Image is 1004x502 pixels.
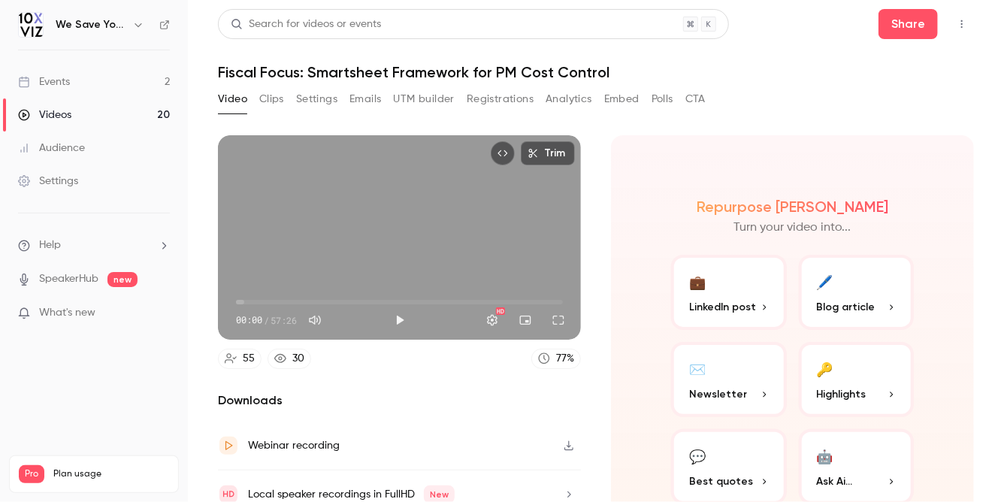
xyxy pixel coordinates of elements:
button: Share [878,9,938,39]
button: UTM builder [394,87,455,111]
span: Help [39,237,61,253]
a: SpeakerHub [39,271,98,287]
a: 55 [218,349,262,369]
div: ✉️ [689,357,706,380]
div: 🖊️ [817,270,833,293]
button: Trim [521,141,575,165]
div: Videos [18,107,71,122]
span: LinkedIn post [689,299,756,315]
h2: Downloads [218,392,581,410]
iframe: Noticeable Trigger [152,307,170,320]
span: new [107,272,138,287]
button: Clips [259,87,284,111]
div: 💬 [689,444,706,467]
button: CTA [685,87,706,111]
div: 55 [243,351,255,367]
div: HD [496,307,505,315]
span: Ask Ai... [817,473,853,489]
span: Plan usage [53,468,169,480]
span: 00:00 [236,313,262,327]
span: / [264,313,269,327]
div: Events [18,74,70,89]
button: Settings [296,87,337,111]
li: help-dropdown-opener [18,237,170,253]
div: Webinar recording [248,437,340,455]
img: We Save You Time! [19,13,43,37]
a: 30 [268,349,311,369]
span: 57:26 [271,313,297,327]
button: Full screen [543,305,573,335]
div: 00:00 [236,313,297,327]
button: Settings [477,305,507,335]
div: Settings [18,174,78,189]
h2: Repurpose [PERSON_NAME] [697,198,888,216]
button: Embed video [491,141,515,165]
a: 77% [531,349,581,369]
button: Analytics [546,87,592,111]
button: Embed [604,87,640,111]
span: Pro [19,465,44,483]
button: Emails [349,87,381,111]
button: Polls [652,87,673,111]
button: Play [385,305,415,335]
div: Audience [18,141,85,156]
button: Turn on miniplayer [510,305,540,335]
div: 💼 [689,270,706,293]
h6: We Save You Time! [56,17,126,32]
span: What's new [39,305,95,321]
span: Best quotes [689,473,753,489]
button: Top Bar Actions [950,12,974,36]
div: 🔑 [817,357,833,380]
div: Search for videos or events [231,17,381,32]
button: 🔑Highlights [799,342,915,417]
span: Newsletter [689,386,747,402]
span: Blog article [817,299,875,315]
span: Highlights [817,386,866,402]
button: Video [218,87,247,111]
button: Mute [300,305,330,335]
div: 77 % [556,351,574,367]
button: 🖊️Blog article [799,255,915,330]
h1: Fiscal Focus: Smartsheet Framework for PM Cost Control [218,63,974,81]
div: 🤖 [817,444,833,467]
div: 30 [292,351,304,367]
button: Registrations [467,87,534,111]
button: ✉️Newsletter [671,342,787,417]
button: 💼LinkedIn post [671,255,787,330]
p: Turn your video into... [734,219,851,237]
